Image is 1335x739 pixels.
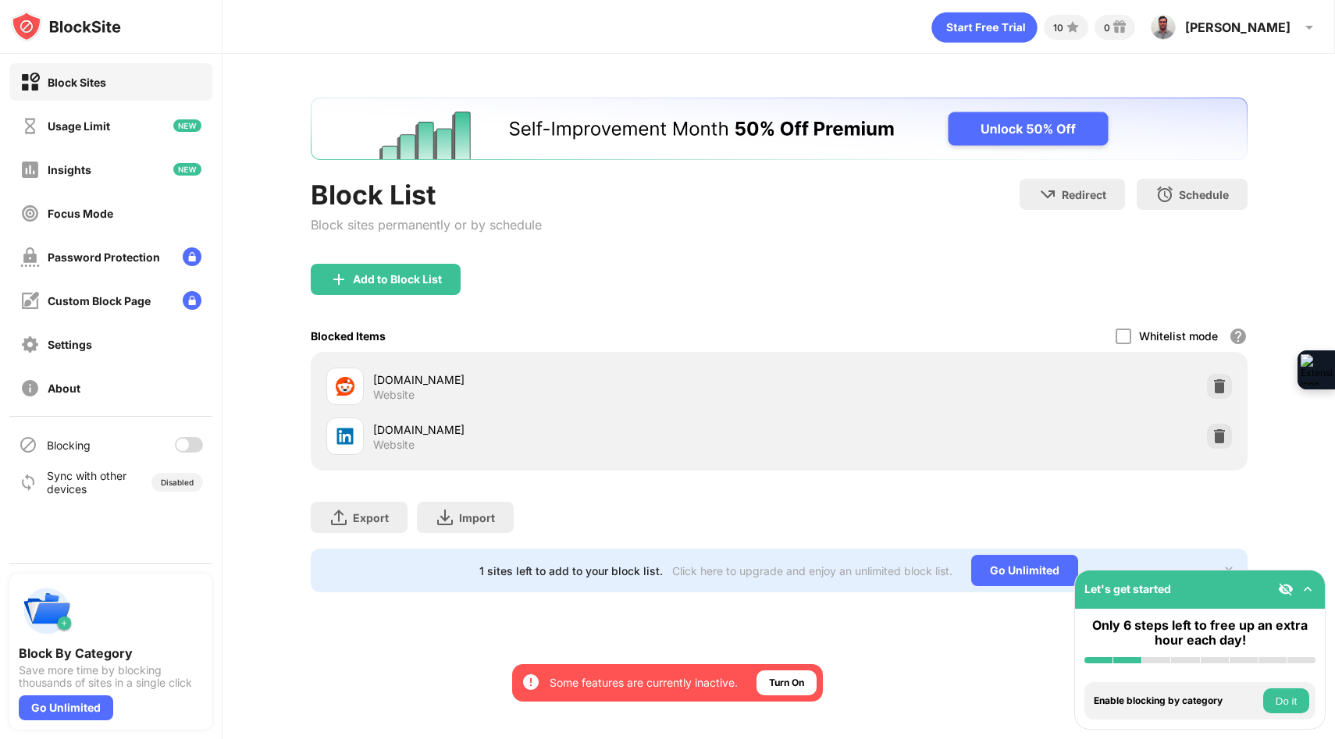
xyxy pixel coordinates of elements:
div: Export [353,511,389,524]
img: eye-not-visible.svg [1278,581,1294,597]
img: favicons [336,427,354,446]
img: blocking-icon.svg [19,435,37,454]
div: Block sites permanently or by schedule [311,217,542,233]
div: 0 [1104,22,1110,34]
img: about-off.svg [20,378,40,398]
div: Focus Mode [48,207,113,220]
img: new-icon.svg [173,163,201,176]
div: animation [931,12,1038,43]
div: Add to Block List [353,273,442,286]
div: Import [459,511,495,524]
div: Insights [48,163,91,176]
iframe: Banner [311,98,1248,160]
div: Save more time by blocking thousands of sites in a single click [19,664,203,689]
div: Password Protection [48,250,160,264]
div: Click here to upgrade and enjoy an unlimited block list. [672,564,952,577]
div: Website [373,438,415,452]
div: [PERSON_NAME] [1185,20,1290,35]
div: 1 sites left to add to your block list. [479,564,663,577]
img: time-usage-off.svg [20,116,40,136]
img: omni-setup-toggle.svg [1300,581,1315,597]
img: points-small.svg [1063,18,1082,37]
div: Enable blocking by category [1094,695,1259,706]
div: Redirect [1062,188,1106,201]
div: Go Unlimited [971,555,1078,586]
div: Whitelist mode [1139,329,1218,343]
img: settings-off.svg [20,335,40,354]
img: favicons [336,377,354,396]
div: Sync with other devices [47,469,127,496]
div: Schedule [1179,188,1229,201]
img: error-circle-white.svg [522,673,540,691]
img: lock-menu.svg [183,247,201,266]
img: new-icon.svg [173,119,201,132]
div: Only 6 steps left to free up an extra hour each day! [1084,618,1315,648]
div: [DOMAIN_NAME] [373,421,779,438]
div: Block Sites [48,76,106,89]
div: Blocking [47,439,91,452]
div: About [48,382,80,395]
div: Go Unlimited [19,695,113,720]
div: Website [373,388,415,402]
div: Some features are currently inactive. [550,675,738,691]
div: Disabled [161,478,194,487]
img: sync-icon.svg [19,473,37,492]
img: focus-off.svg [20,204,40,223]
div: [DOMAIN_NAME] [373,371,779,388]
div: Blocked Items [311,329,386,343]
img: ACg8ocLR_vBn-2Tqbhgpyu_uyj0NOjRrWjg7IrtkmRO8z725qZ9eueKi=s96-c [1151,15,1176,40]
img: insights-off.svg [20,160,40,179]
img: Extension Icon [1301,354,1332,385]
div: Block List [311,179,542,211]
div: Let's get started [1084,582,1171,595]
div: Block By Category [19,645,203,661]
img: reward-small.svg [1110,18,1129,37]
img: push-categories.svg [19,583,75,639]
img: customize-block-page-off.svg [20,291,40,311]
img: x-button.svg [1223,564,1235,577]
div: Usage Limit [48,119,110,133]
div: 10 [1053,22,1063,34]
img: block-on.svg [20,73,40,92]
div: Turn On [769,675,804,691]
img: logo-blocksite.svg [11,11,121,42]
img: lock-menu.svg [183,291,201,310]
img: password-protection-off.svg [20,247,40,267]
div: Settings [48,338,92,351]
button: Do it [1263,688,1309,713]
div: Custom Block Page [48,294,151,307]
